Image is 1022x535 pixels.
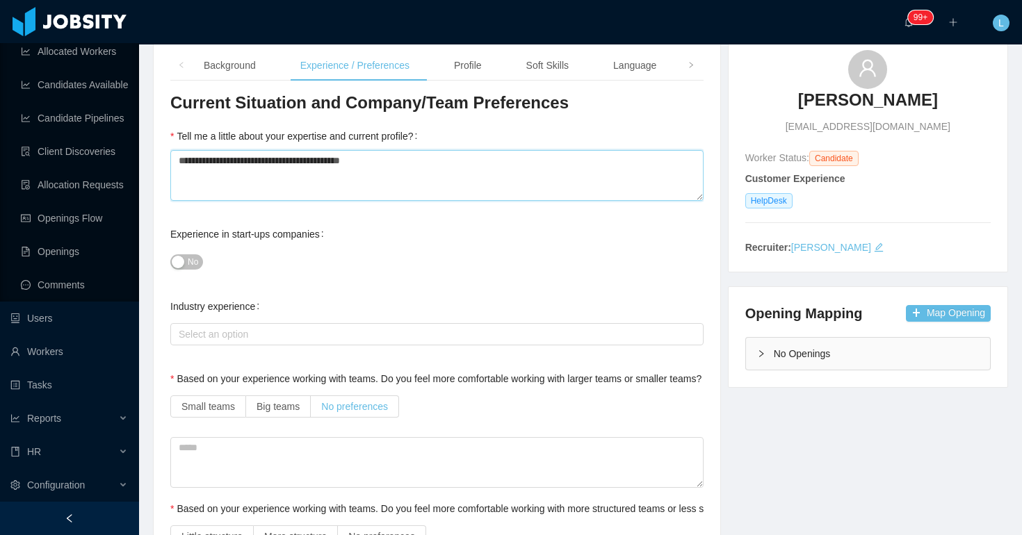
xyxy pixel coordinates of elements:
div: icon: rightNo Openings [746,338,990,370]
label: Based on your experience working with teams. Do you feel more comfortable working with more struc... [170,503,786,514]
span: Worker Status: [745,152,809,163]
span: Small teams [181,401,235,412]
div: Experience / Preferences [289,50,421,81]
a: icon: file-searchClient Discoveries [21,138,128,165]
span: No preferences [321,401,388,412]
div: Soft Skills [515,50,580,81]
span: L [998,15,1004,31]
a: icon: line-chartCandidate Pipelines [21,104,128,132]
input: Industry experience [175,326,182,343]
span: Reports [27,413,61,424]
i: icon: book [10,447,20,456]
i: icon: bell [904,17,914,27]
strong: Recruiter: [745,242,791,253]
a: icon: file-textOpenings [21,238,128,265]
div: Background [193,50,267,81]
div: Profile [443,50,493,81]
h3: Current Situation and Company/Team Preferences [170,92,704,114]
label: Industry experience [170,301,265,312]
span: No [188,255,198,269]
button: icon: plusMap Opening [906,305,991,322]
a: icon: file-doneAllocation Requests [21,171,128,199]
span: HR [27,446,41,457]
div: Language [602,50,667,81]
i: icon: left [178,62,185,69]
a: icon: line-chartAllocated Workers [21,38,128,65]
a: icon: robotUsers [10,304,128,332]
a: icon: userWorkers [10,338,128,365]
i: icon: setting [10,480,20,490]
i: icon: right [688,62,695,69]
label: Experience in start-ups companies [170,229,330,240]
span: Big teams [257,401,300,412]
div: Select an option [179,327,689,341]
button: Experience in start-ups companies [170,254,203,270]
a: icon: messageComments [21,271,128,299]
span: [EMAIL_ADDRESS][DOMAIN_NAME] [786,120,950,134]
a: icon: line-chartCandidates Available [21,71,128,99]
label: Tell me a little about your expertise and current profile? [170,131,423,142]
a: icon: idcardOpenings Flow [21,204,128,232]
label: Based on your experience working with teams. Do you feel more comfortable working with larger tea... [170,373,711,384]
i: icon: line-chart [10,413,20,423]
a: [PERSON_NAME] [791,242,871,253]
h3: [PERSON_NAME] [798,89,938,111]
sup: 2123 [908,10,933,24]
i: icon: edit [874,242,884,252]
i: icon: right [757,349,765,358]
a: icon: profileTasks [10,371,128,399]
textarea: Tell me a little about your expertise and current profile? [170,150,704,201]
a: [PERSON_NAME] [798,89,938,120]
i: icon: plus [948,17,958,27]
span: Candidate [809,151,859,166]
i: icon: user [858,58,877,78]
h4: Opening Mapping [745,304,863,323]
strong: Customer Experience [745,173,845,184]
span: HelpDesk [745,193,793,208]
span: Configuration [27,479,85,491]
